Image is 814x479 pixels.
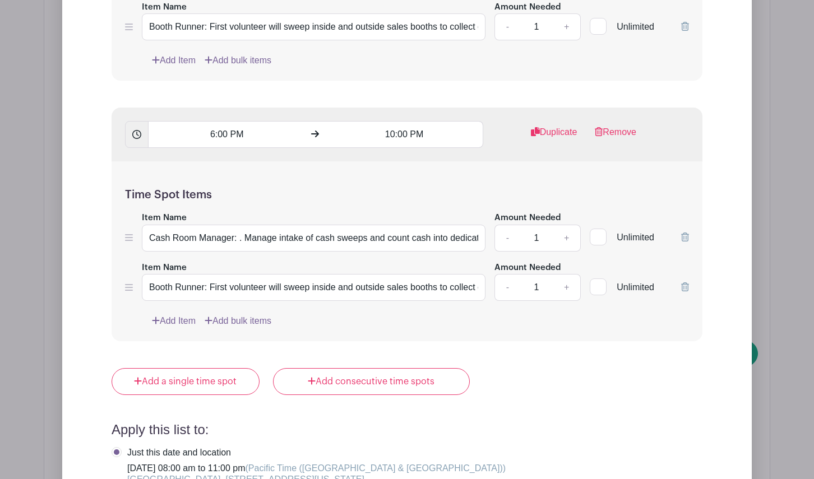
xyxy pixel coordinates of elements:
a: Add bulk items [205,314,271,328]
input: e.g. Snacks or Check-in Attendees [142,274,485,301]
input: Set End Time [326,121,483,148]
input: e.g. Snacks or Check-in Attendees [142,225,485,252]
label: Item Name [142,1,187,14]
h5: Time Spot Items [125,188,689,202]
a: Add a single time spot [112,368,260,395]
a: Add Item [152,54,196,67]
span: Unlimited [617,22,654,31]
a: Add consecutive time spots [273,368,470,395]
a: Duplicate [531,125,577,148]
a: + [553,13,581,40]
label: Item Name [142,212,187,225]
input: e.g. Snacks or Check-in Attendees [142,13,485,40]
span: (Pacific Time ([GEOGRAPHIC_DATA] & [GEOGRAPHIC_DATA])) [245,463,506,473]
a: - [494,274,520,301]
span: Unlimited [617,232,654,242]
a: Add bulk items [205,54,271,67]
h4: Apply this list to: [112,422,702,438]
a: - [494,225,520,252]
input: Set Start Time [148,121,305,148]
a: + [553,274,581,301]
a: - [494,13,520,40]
a: Add Item [152,314,196,328]
label: Amount Needed [494,212,561,225]
a: + [553,225,581,252]
div: Just this date and location [127,447,506,458]
label: Amount Needed [494,1,561,14]
span: Unlimited [617,282,654,292]
label: Item Name [142,262,187,275]
a: Remove [595,125,636,148]
label: Amount Needed [494,262,561,275]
